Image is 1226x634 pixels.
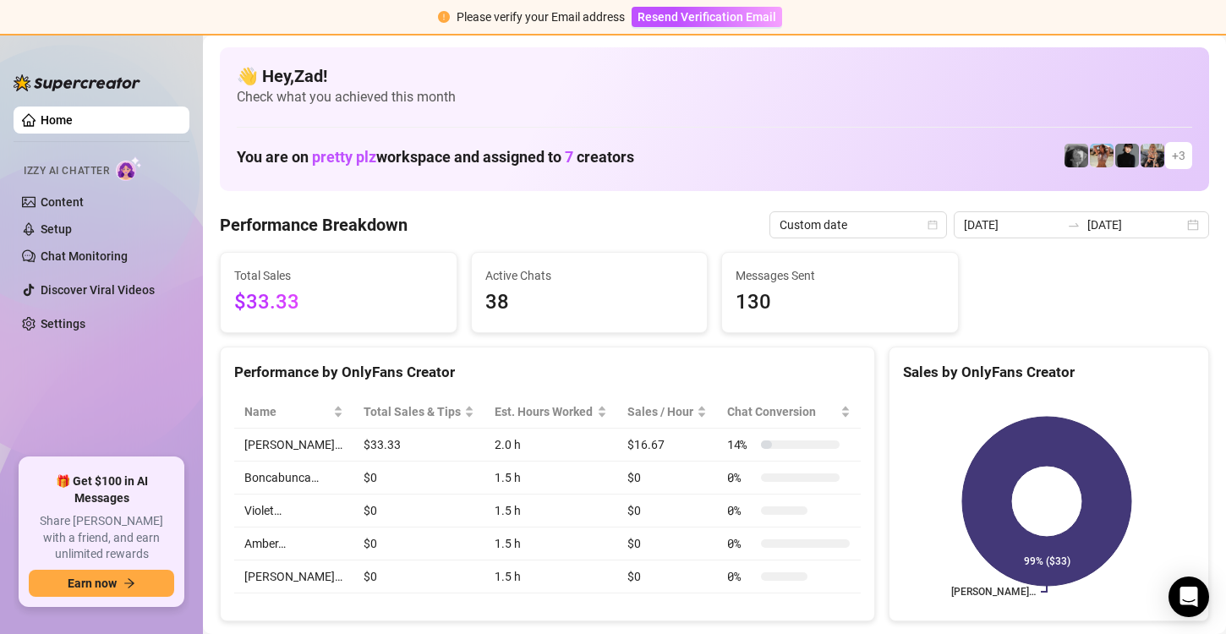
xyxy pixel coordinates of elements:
div: Open Intercom Messenger [1169,577,1209,617]
h4: Performance Breakdown [220,213,408,237]
span: exclamation-circle [438,11,450,23]
span: arrow-right [123,577,135,589]
td: $0 [353,462,485,495]
span: Sales / Hour [627,402,693,421]
a: Setup [41,222,72,236]
span: calendar [928,220,938,230]
th: Sales / Hour [617,396,717,429]
span: 0 % [727,534,754,553]
td: 1.5 h [484,527,617,560]
span: Izzy AI Chatter [24,163,109,179]
span: Messages Sent [736,266,944,285]
td: $0 [617,462,717,495]
span: 7 [565,148,573,166]
div: Performance by OnlyFans Creator [234,361,861,384]
td: 1.5 h [484,462,617,495]
td: $0 [617,495,717,527]
a: Discover Viral Videos [41,283,155,297]
span: Total Sales & Tips [364,402,462,421]
span: + 3 [1172,146,1185,165]
td: $0 [617,560,717,593]
img: Violet [1141,144,1164,167]
img: logo-BBDzfeDw.svg [14,74,140,91]
text: [PERSON_NAME]… [951,586,1036,598]
span: Check what you achieved this month [237,88,1192,107]
span: Total Sales [234,266,443,285]
td: 1.5 h [484,560,617,593]
input: Start date [964,216,1060,234]
span: Active Chats [485,266,694,285]
td: $0 [353,560,485,593]
td: 2.0 h [484,429,617,462]
span: 130 [736,287,944,319]
button: Earn nowarrow-right [29,570,174,597]
span: 🎁 Get $100 in AI Messages [29,473,174,506]
td: 1.5 h [484,495,617,527]
th: Chat Conversion [717,396,861,429]
a: Content [41,195,84,209]
a: Home [41,113,73,127]
td: $33.33 [353,429,485,462]
span: Name [244,402,330,421]
td: Amber… [234,527,353,560]
td: $0 [353,495,485,527]
span: Earn now [68,577,117,590]
td: [PERSON_NAME]… [234,429,353,462]
span: Share [PERSON_NAME] with a friend, and earn unlimited rewards [29,513,174,563]
div: Est. Hours Worked [495,402,594,421]
h1: You are on workspace and assigned to creators [237,148,634,167]
td: Boncabunca… [234,462,353,495]
span: 14 % [727,435,754,454]
input: End date [1087,216,1184,234]
img: Amber [1090,144,1114,167]
span: pretty plz [312,148,376,166]
span: Custom date [780,212,937,238]
span: swap-right [1067,218,1081,232]
div: Sales by OnlyFans Creator [903,361,1195,384]
a: Chat Monitoring [41,249,128,263]
span: 0 % [727,567,754,586]
span: 38 [485,287,694,319]
th: Total Sales & Tips [353,396,485,429]
td: Violet… [234,495,353,527]
span: $33.33 [234,287,443,319]
th: Name [234,396,353,429]
img: Amber [1065,144,1088,167]
a: Settings [41,317,85,331]
div: Please verify your Email address [457,8,625,26]
td: [PERSON_NAME]… [234,560,353,593]
td: $16.67 [617,429,717,462]
td: $0 [353,527,485,560]
img: Camille [1115,144,1139,167]
span: to [1067,218,1081,232]
h4: 👋 Hey, Zad ! [237,64,1192,88]
button: Resend Verification Email [632,7,782,27]
span: Chat Conversion [727,402,837,421]
span: 0 % [727,501,754,520]
img: AI Chatter [116,156,142,181]
span: Resend Verification Email [638,10,776,24]
td: $0 [617,527,717,560]
span: 0 % [727,468,754,487]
